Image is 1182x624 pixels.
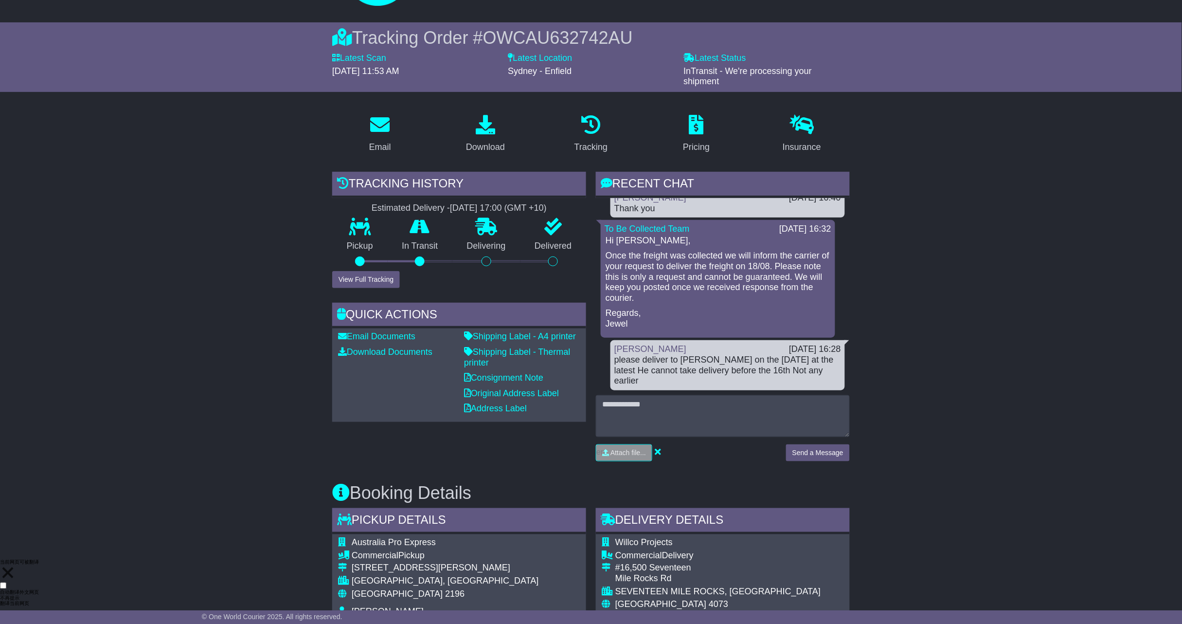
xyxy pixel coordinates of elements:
[352,576,539,587] div: [GEOGRAPHIC_DATA], [GEOGRAPHIC_DATA]
[779,224,831,235] div: [DATE] 16:32
[332,483,850,503] h3: Booking Details
[445,589,465,599] span: 2196
[332,508,586,534] div: Pickup Details
[615,537,673,547] span: Willco Projects
[615,600,706,609] span: [GEOGRAPHIC_DATA]
[352,551,398,560] span: Commercial
[202,613,342,621] span: © One World Courier 2025. All rights reserved.
[352,607,424,617] span: [PERSON_NAME]
[614,355,841,386] div: please deliver to [PERSON_NAME] on the [DATE] at the latest He cannot take delivery before the 16...
[776,111,827,157] a: Insurance
[789,344,841,355] div: [DATE] 16:28
[332,303,586,329] div: Quick Actions
[605,224,690,234] a: To Be Collected Team
[684,66,812,87] span: InTransit - We're processing your shipment
[596,172,850,198] div: RECENT CHAT
[574,141,608,154] div: Tracking
[786,444,850,461] button: Send a Message
[450,203,547,214] div: [DATE] 17:00 (GMT +10)
[332,172,586,198] div: Tracking history
[615,574,839,585] div: Mile Rocks Rd
[614,344,686,354] a: [PERSON_NAME]
[352,563,539,574] div: [STREET_ADDRESS][PERSON_NAME]
[615,551,662,560] span: Commercial
[352,537,436,547] span: Australia Pro Express
[520,241,587,252] p: Delivered
[369,141,391,154] div: Email
[483,28,633,48] span: OWCAU632742AU
[338,347,432,357] a: Download Documents
[684,53,746,64] label: Latest Status
[709,600,728,609] span: 4073
[466,141,505,154] div: Download
[332,203,586,214] div: Estimated Delivery -
[352,589,443,599] span: [GEOGRAPHIC_DATA]
[606,308,830,329] p: Regards, Jewel
[464,388,559,398] a: Original Address Label
[452,241,520,252] p: Delivering
[338,331,415,341] a: Email Documents
[508,66,572,76] span: Sydney - Enfield
[596,508,850,534] div: Delivery Details
[508,53,572,64] label: Latest Location
[332,27,850,48] div: Tracking Order #
[615,587,839,598] div: SEVENTEEN MILE ROCKS, [GEOGRAPHIC_DATA]
[464,373,543,383] a: Consignment Note
[352,551,539,561] div: Pickup
[614,193,686,202] a: [PERSON_NAME]
[460,111,511,157] a: Download
[606,236,830,246] p: Hi [PERSON_NAME],
[332,271,400,288] button: View Full Tracking
[683,141,710,154] div: Pricing
[615,563,839,574] div: #16,500 Seventeen
[606,251,830,303] p: Once the freight was collected we will inform the carrier of your request to deliver the freight ...
[332,53,386,64] label: Latest Scan
[464,404,527,413] a: Address Label
[332,66,399,76] span: [DATE] 11:53 AM
[464,347,571,367] a: Shipping Label - Thermal printer
[614,203,841,214] div: Thank you
[615,551,839,561] div: Delivery
[789,193,841,203] div: [DATE] 16:40
[332,241,388,252] p: Pickup
[783,141,821,154] div: Insurance
[677,111,716,157] a: Pricing
[388,241,453,252] p: In Transit
[568,111,614,157] a: Tracking
[363,111,397,157] a: Email
[464,331,576,341] a: Shipping Label - A4 printer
